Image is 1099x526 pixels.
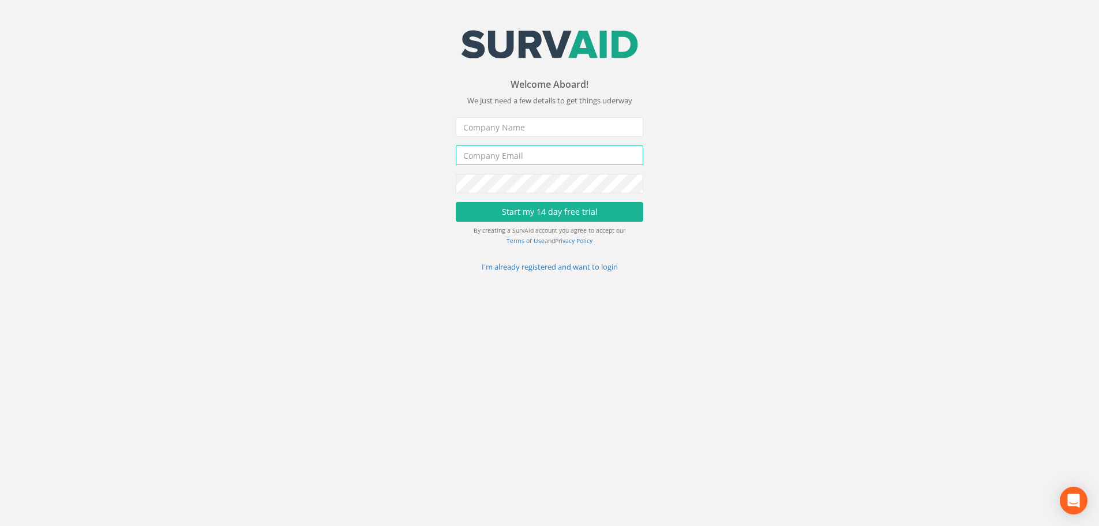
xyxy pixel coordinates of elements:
[555,237,592,245] a: Privacy Policy
[1060,487,1087,514] div: Open Intercom Messenger
[456,202,643,222] button: Start my 14 day free trial
[507,237,545,245] a: Terms of Use
[456,146,643,165] input: Company Email
[474,226,625,245] small: By creating a SurvAid account you agree to accept our and
[456,117,643,137] input: Company Name
[482,262,618,272] a: I'm already registered and want to login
